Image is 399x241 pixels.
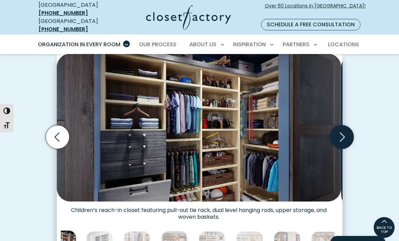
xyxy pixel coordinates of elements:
span: About Us [189,41,216,48]
a: [PHONE_NUMBER] [39,9,88,17]
nav: Primary Menu [33,35,366,54]
button: Next slide [327,123,356,152]
span: Over 60 Locations in [GEOGRAPHIC_DATA]! [265,2,366,17]
span: Our Process [139,41,177,48]
span: BACK TO TOP [374,226,395,234]
div: [GEOGRAPHIC_DATA] [39,1,112,17]
span: Partners [283,41,309,48]
span: Organization in Every Room [38,41,120,48]
a: [PHONE_NUMBER] [39,25,88,33]
img: Children's clothing in reach-in closet featuring pull-out tie rack, dual level hanging rods, uppe... [57,54,341,202]
div: [GEOGRAPHIC_DATA] [39,17,112,33]
button: Previous slide [43,123,72,152]
span: Locations [328,41,359,48]
a: Schedule a Free Consultation [261,19,360,30]
img: Closet Factory Logo [146,5,231,30]
span: Inspiration [233,41,266,48]
figcaption: Children’s reach-in closet featuring pull-out tie rack, dual level hanging rods, upper storage, a... [57,202,341,220]
a: BACK TO TOP [373,217,395,238]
